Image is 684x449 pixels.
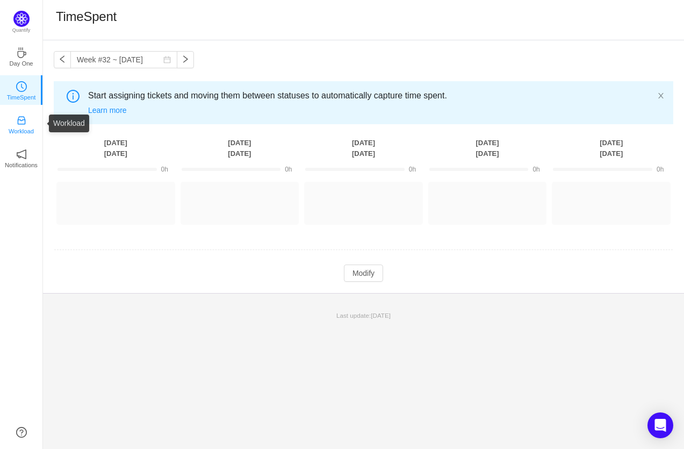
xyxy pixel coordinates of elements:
[177,51,194,68] button: icon: right
[371,312,391,319] span: [DATE]
[161,166,168,173] span: 0h
[16,81,27,92] i: icon: clock-circle
[70,51,177,68] input: Select a week
[285,166,292,173] span: 0h
[9,59,33,68] p: Day One
[426,137,550,159] th: [DATE] [DATE]
[344,265,383,282] button: Modify
[16,149,27,160] i: icon: notification
[532,166,539,173] span: 0h
[54,51,71,68] button: icon: left
[657,166,664,173] span: 0h
[16,115,27,126] i: icon: inbox
[5,160,38,170] p: Notifications
[178,137,302,159] th: [DATE] [DATE]
[549,137,673,159] th: [DATE] [DATE]
[657,90,665,102] button: icon: close
[336,312,391,319] span: Last update:
[657,92,665,99] i: icon: close
[56,9,117,25] h1: TimeSpent
[16,47,27,58] i: icon: coffee
[16,118,27,129] a: icon: inboxWorkload
[301,137,426,159] th: [DATE] [DATE]
[16,84,27,95] a: icon: clock-circleTimeSpent
[409,166,416,173] span: 0h
[67,90,80,103] i: icon: info-circle
[88,89,657,102] span: Start assigning tickets and moving them between statuses to automatically capture time spent.
[647,412,673,438] div: Open Intercom Messenger
[7,92,36,102] p: TimeSpent
[13,11,30,27] img: Quantify
[16,51,27,61] a: icon: coffeeDay One
[9,126,34,136] p: Workload
[88,106,127,115] a: Learn more
[12,27,31,34] p: Quantify
[54,137,178,159] th: [DATE] [DATE]
[16,152,27,163] a: icon: notificationNotifications
[16,427,27,438] a: icon: question-circle
[163,56,171,63] i: icon: calendar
